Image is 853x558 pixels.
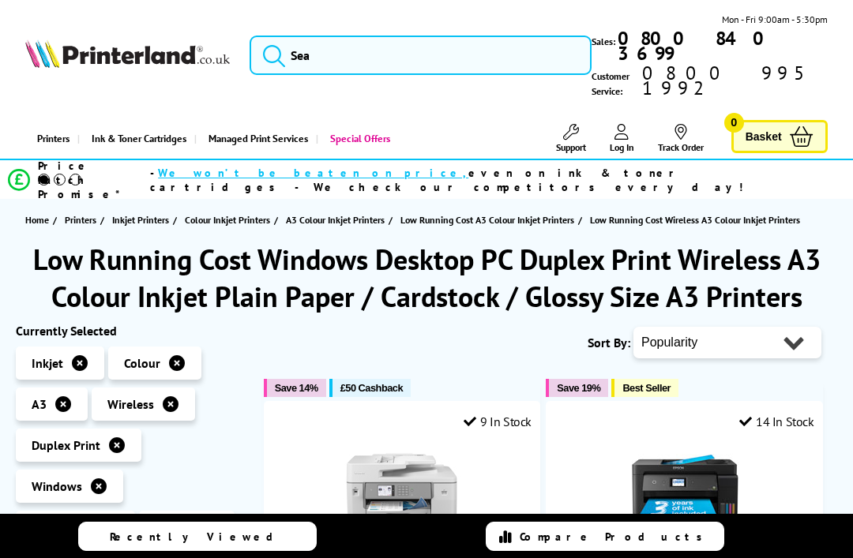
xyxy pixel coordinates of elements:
span: Windows [32,478,82,494]
b: 0800 840 3699 [618,26,776,66]
span: Duplex Print [32,437,100,453]
span: Colour Inkjet Printers [185,212,270,228]
div: 9 In Stock [464,414,532,429]
span: Customer Service: [592,66,828,99]
span: A3 [32,396,47,412]
div: 14 In Stock [739,414,814,429]
span: 0800 995 1992 [640,66,828,95]
span: Inkjet [32,355,63,371]
a: Printers [65,212,100,228]
span: Save 19% [557,382,600,394]
span: Colour [124,355,160,371]
img: Printerland Logo [25,39,230,69]
a: Support [556,124,586,153]
span: Low Running Cost A3 Colour Inkjet Printers [400,212,574,228]
a: Basket 0 [731,120,828,154]
a: Recently Viewed [78,522,317,551]
a: Compare Products [486,522,724,551]
a: Low Running Cost A3 Colour Inkjet Printers [400,212,578,228]
span: A3 Colour Inkjet Printers [286,212,385,228]
button: £50 Cashback [329,379,411,397]
span: Price Match Promise* [38,159,150,201]
span: Compare Products [520,530,711,544]
a: Managed Print Services [194,118,316,159]
span: Sales: [592,34,615,49]
span: We won’t be beaten on price, [158,166,468,180]
span: Low Running Cost Wireless A3 Colour Inkjet Printers [590,214,800,226]
button: Best Seller [611,379,678,397]
span: Best Seller [622,382,671,394]
span: Ink & Toner Cartridges [92,118,186,159]
li: modal_Promise [8,166,812,193]
span: Printers [65,212,96,228]
button: Save 14% [264,379,326,397]
a: Ink & Toner Cartridges [77,118,194,159]
span: Wireless [107,396,154,412]
span: Save 14% [275,382,318,394]
a: Inkjet Printers [112,212,173,228]
h1: Low Running Cost Windows Desktop PC Duplex Print Wireless A3 Colour Inkjet Plain Paper / Cardstoc... [16,241,837,315]
span: Basket [746,126,782,148]
a: Printerland Logo [25,39,230,72]
a: Home [25,212,53,228]
a: A3 Colour Inkjet Printers [286,212,389,228]
a: Special Offers [316,118,398,159]
input: Sea [250,36,592,75]
span: Mon - Fri 9:00am - 5:30pm [722,12,828,27]
a: Track Order [658,124,704,153]
a: Log In [610,124,634,153]
span: Support [556,141,586,153]
span: 0 [724,113,744,133]
span: Recently Viewed [110,530,289,544]
span: Sort By: [588,335,630,350]
a: Colour Inkjet Printers [185,212,274,228]
a: Printers [25,118,77,159]
div: Currently Selected [16,323,245,339]
a: 0800 840 3699 [615,31,828,61]
span: £50 Cashback [340,382,403,394]
div: - even on ink & toner cartridges - We check our competitors every day! [150,166,811,194]
button: Save 19% [546,379,608,397]
span: Inkjet Printers [112,212,169,228]
span: Log In [610,141,634,153]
